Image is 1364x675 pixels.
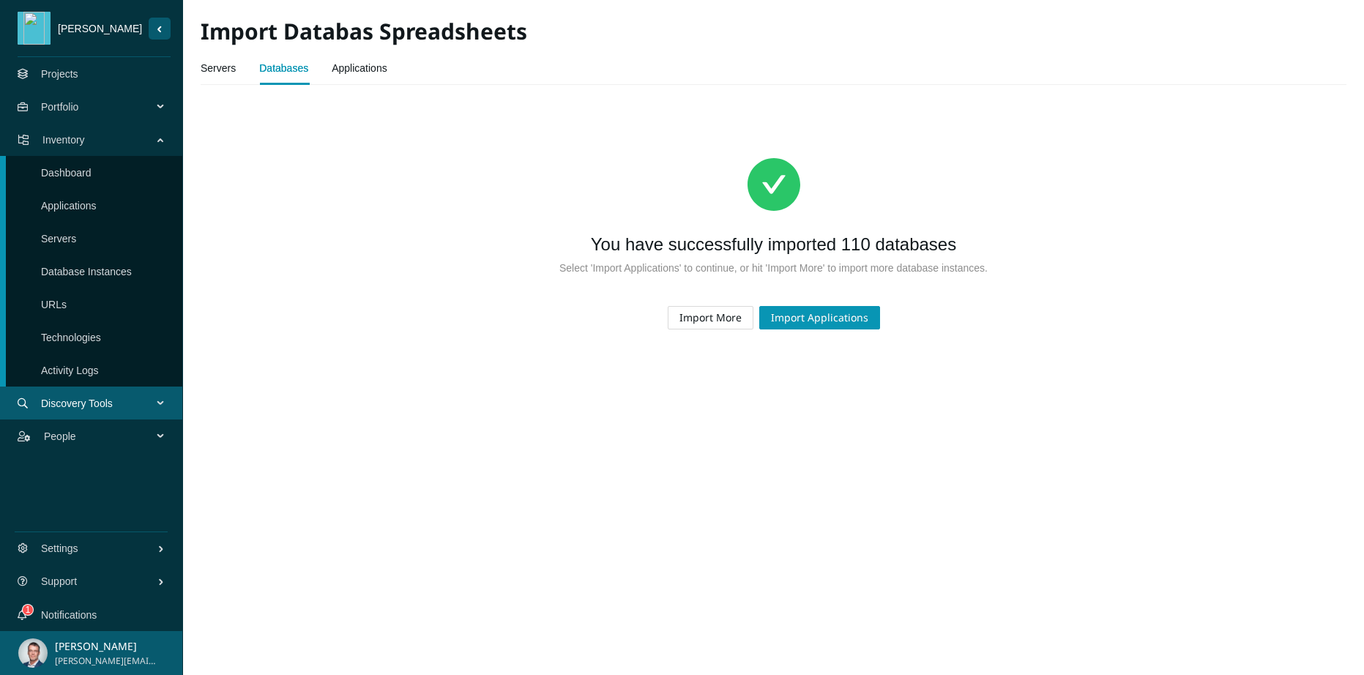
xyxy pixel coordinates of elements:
span: [PERSON_NAME][EMAIL_ADDRESS][PERSON_NAME][DOMAIN_NAME] [55,655,157,668]
span: Portfolio [41,85,158,129]
button: Import More [668,306,753,329]
span: Support [41,559,157,603]
span: check-circle [748,158,800,211]
a: Activity Logs [41,365,99,376]
p: [PERSON_NAME] [55,638,157,655]
span: [PERSON_NAME] [51,20,149,37]
a: Dashboard [41,167,92,179]
button: Import Applications [759,306,880,329]
img: weed.png [21,12,48,45]
a: Projects [41,68,78,80]
div: Select 'Import Applications' to continue, or hit 'Import More' to import more database instances. [224,260,1323,276]
a: Servers [201,53,236,83]
a: URLs [41,299,67,310]
div: You have successfully imported 110 databases [224,228,1323,260]
span: Inventory [42,118,158,162]
img: ALV-UjUlIOLiifmO8IQh5OC6dWxgZTjTrvAWy2rgfjI6H6CDDOqQGYCkKqMupCBSP6vuSk8ZVV9R4VYK8njUx_7q-2R4CFYqd... [18,638,48,668]
a: Servers [41,233,76,245]
a: Import Applications [759,312,880,324]
h2: Import Databas Spreadsheets [201,17,774,47]
a: Applications [41,200,97,212]
span: People [44,414,158,458]
sup: 1 [23,605,33,615]
a: Databases [259,53,308,83]
span: Discovery Tools [41,381,158,425]
span: 1 [26,605,31,615]
a: Database Instances [41,266,132,277]
span: Settings [41,526,157,570]
a: Notifications [41,609,97,621]
span: Import Applications [771,310,868,326]
span: Import More [679,310,742,326]
a: Applications [332,53,387,83]
a: Technologies [41,332,101,343]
